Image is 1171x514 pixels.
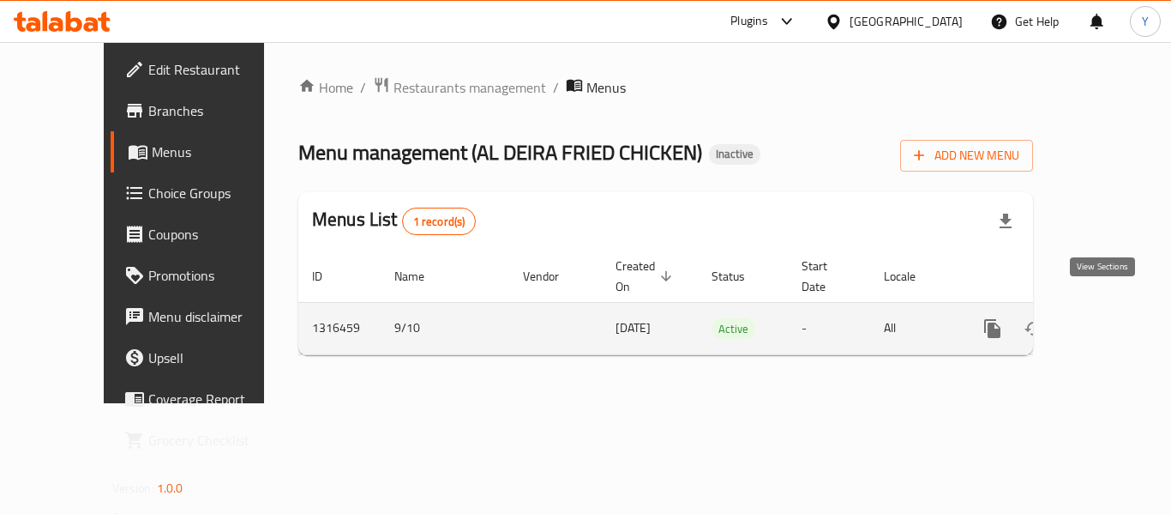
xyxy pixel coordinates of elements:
div: Plugins [730,11,768,32]
span: Status [712,266,767,287]
li: / [360,77,366,98]
span: Active [712,319,755,339]
a: Menu disclaimer [111,296,299,337]
span: [DATE] [616,317,651,339]
span: Y [1142,12,1149,31]
span: Start Date [802,256,850,297]
a: Upsell [111,337,299,378]
a: Home [298,77,353,98]
span: Grocery Checklist [148,430,285,451]
span: Menus [586,77,626,98]
span: Inactive [709,147,760,161]
span: Choice Groups [148,183,285,203]
span: 1.0.0 [157,477,183,499]
a: Branches [111,90,299,131]
span: Coverage Report [148,389,285,409]
span: Edit Restaurant [148,59,285,80]
td: - [788,302,870,354]
span: Restaurants management [393,77,546,98]
td: 1316459 [298,302,381,354]
td: All [870,302,958,354]
button: Change Status [1013,308,1054,349]
th: Actions [958,251,1150,303]
div: [GEOGRAPHIC_DATA] [850,12,963,31]
span: Upsell [148,348,285,368]
a: Restaurants management [373,76,546,99]
div: Export file [985,201,1026,242]
nav: breadcrumb [298,76,1033,99]
a: Menus [111,131,299,172]
a: Choice Groups [111,172,299,214]
div: Active [712,318,755,339]
span: Promotions [148,265,285,286]
span: Menu management ( AL DEIRA FRIED CHICKEN ) [298,133,702,172]
a: Edit Restaurant [111,49,299,90]
div: Inactive [709,144,760,165]
span: Add New Menu [914,145,1019,166]
button: more [972,308,1013,349]
button: Add New Menu [900,140,1033,172]
span: Created On [616,256,677,297]
a: Grocery Checklist [111,420,299,461]
h2: Menus List [312,207,476,235]
a: Promotions [111,255,299,296]
span: 1 record(s) [403,214,476,230]
div: Total records count [402,208,477,235]
span: Vendor [523,266,581,287]
table: enhanced table [298,251,1150,355]
span: Menu disclaimer [148,306,285,327]
a: Coupons [111,214,299,255]
td: 9/10 [381,302,509,354]
span: Menus [152,142,285,162]
span: Locale [884,266,938,287]
span: ID [312,266,345,287]
span: Name [394,266,447,287]
span: Branches [148,100,285,121]
span: Version: [112,477,154,499]
a: Coverage Report [111,378,299,420]
li: / [553,77,559,98]
span: Coupons [148,224,285,245]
